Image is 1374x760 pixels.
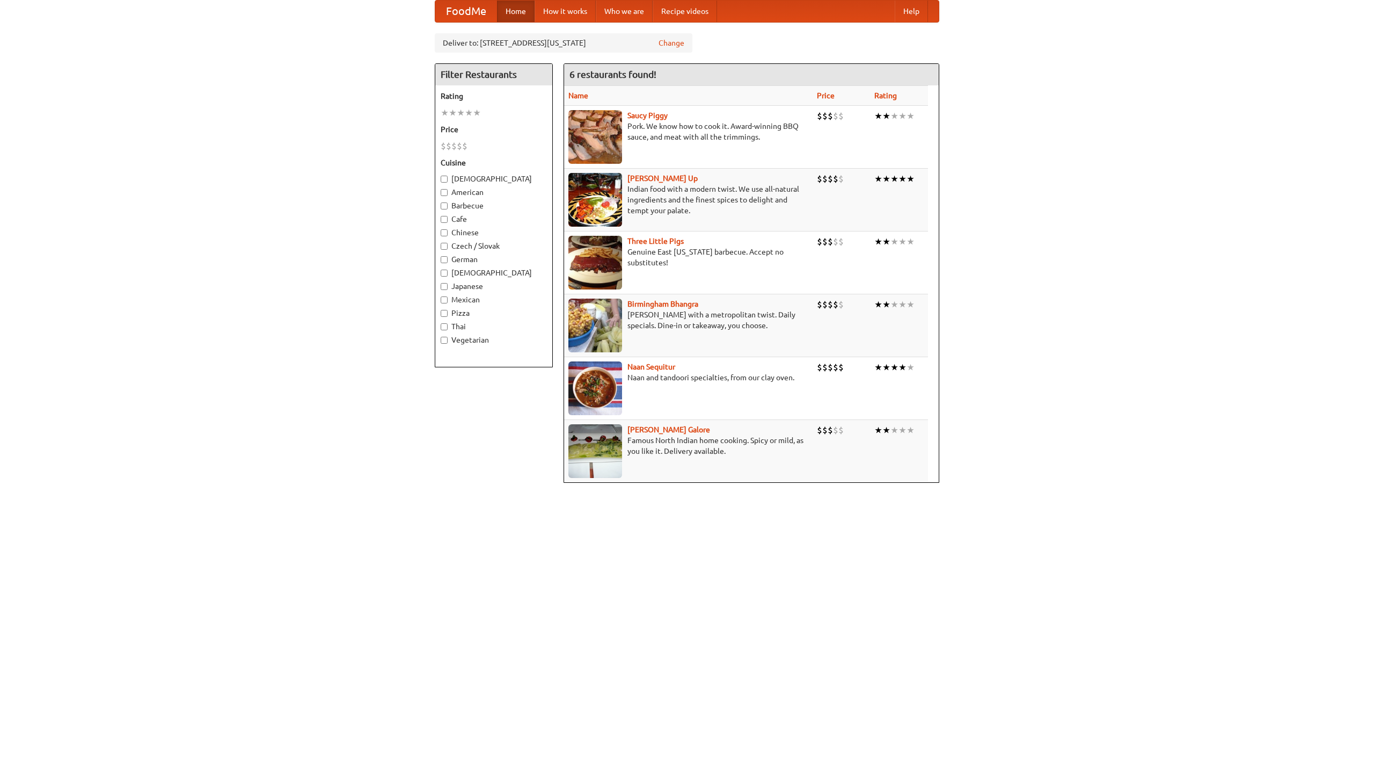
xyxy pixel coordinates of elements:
[817,173,822,185] li: $
[828,424,833,436] li: $
[568,184,808,216] p: Indian food with a modern twist. We use all-natural ingredients and the finest spices to delight ...
[435,1,497,22] a: FoodMe
[898,173,907,185] li: ★
[874,173,882,185] li: ★
[457,140,462,152] li: $
[441,254,547,265] label: German
[653,1,717,22] a: Recipe videos
[441,107,449,119] li: ★
[497,1,535,22] a: Home
[890,236,898,248] li: ★
[833,424,838,436] li: $
[441,294,547,305] label: Mexican
[457,107,465,119] li: ★
[441,335,547,345] label: Vegetarian
[874,110,882,122] li: ★
[568,299,622,352] img: bhangra.jpg
[817,110,822,122] li: $
[568,247,808,268] p: Genuine East [US_STATE] barbecue. Accept no substitutes!
[473,107,481,119] li: ★
[627,425,710,434] a: [PERSON_NAME] Galore
[441,283,448,290] input: Japanese
[838,236,844,248] li: $
[882,173,890,185] li: ★
[441,229,448,236] input: Chinese
[441,256,448,263] input: German
[568,173,622,227] img: curryup.jpg
[890,424,898,436] li: ★
[898,361,907,373] li: ★
[838,110,844,122] li: $
[828,299,833,310] li: $
[465,107,473,119] li: ★
[441,140,446,152] li: $
[828,110,833,122] li: $
[568,110,622,164] img: saucy.jpg
[441,281,547,292] label: Japanese
[627,363,675,371] b: Naan Sequitur
[441,173,547,184] label: [DEMOGRAPHIC_DATA]
[822,361,828,373] li: $
[441,296,448,303] input: Mexican
[882,299,890,310] li: ★
[838,361,844,373] li: $
[441,321,547,332] label: Thai
[441,200,547,211] label: Barbecue
[568,372,808,383] p: Naan and tandoori specialties, from our clay oven.
[817,424,822,436] li: $
[435,33,692,53] div: Deliver to: [STREET_ADDRESS][US_STATE]
[462,140,467,152] li: $
[833,110,838,122] li: $
[568,91,588,100] a: Name
[817,361,822,373] li: $
[890,173,898,185] li: ★
[828,361,833,373] li: $
[817,299,822,310] li: $
[828,236,833,248] li: $
[568,424,622,478] img: currygalore.jpg
[441,187,547,198] label: American
[907,299,915,310] li: ★
[882,110,890,122] li: ★
[890,299,898,310] li: ★
[627,237,684,245] a: Three Little Pigs
[627,111,668,120] a: Saucy Piggy
[568,361,622,415] img: naansequitur.jpg
[817,236,822,248] li: $
[568,121,808,142] p: Pork. We know how to cook it. Award-winning BBQ sauce, and meat with all the trimmings.
[833,299,838,310] li: $
[441,214,547,225] label: Cafe
[441,243,448,250] input: Czech / Slovak
[596,1,653,22] a: Who we are
[838,299,844,310] li: $
[627,300,698,308] a: Birmingham Bhangra
[817,91,835,100] a: Price
[441,189,448,196] input: American
[838,424,844,436] li: $
[907,236,915,248] li: ★
[898,424,907,436] li: ★
[874,424,882,436] li: ★
[535,1,596,22] a: How it works
[441,241,547,251] label: Czech / Slovak
[627,174,698,183] a: [PERSON_NAME] Up
[441,308,547,319] label: Pizza
[441,227,547,238] label: Chinese
[822,424,828,436] li: $
[569,69,656,79] ng-pluralize: 6 restaurants found!
[828,173,833,185] li: $
[833,173,838,185] li: $
[874,361,882,373] li: ★
[659,38,684,48] a: Change
[898,110,907,122] li: ★
[890,110,898,122] li: ★
[568,435,808,457] p: Famous North Indian home cooking. Spicy or mild, as you like it. Delivery available.
[907,424,915,436] li: ★
[568,236,622,289] img: littlepigs.jpg
[890,361,898,373] li: ★
[882,424,890,436] li: ★
[441,91,547,102] h5: Rating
